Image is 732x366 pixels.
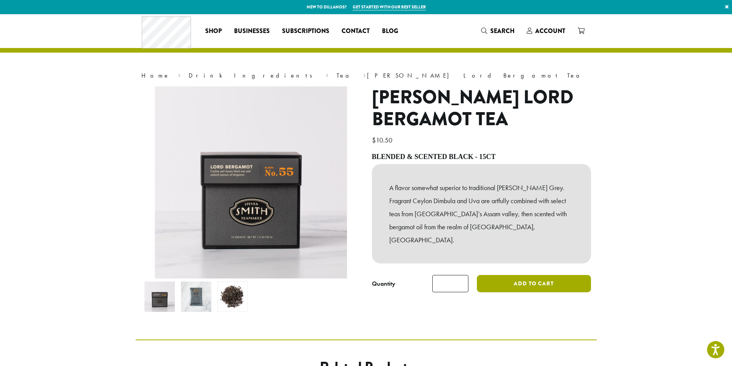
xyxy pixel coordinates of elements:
[353,4,426,10] a: Get started with our best seller
[205,26,222,36] span: Shop
[326,68,329,80] span: ›
[189,71,317,79] a: Drink Ingredients
[181,282,211,312] img: Steven Smith Lord Bergamot Tea - Image 2
[372,153,591,161] h4: Blended & Scented Black - 15ct
[372,86,591,131] h1: [PERSON_NAME] Lord Bergamot Tea
[217,282,248,312] img: Steven Smith Lord Bergamot Tea - Image 3
[372,279,395,288] div: Quantity
[432,275,468,292] input: Product quantity
[141,71,591,80] nav: Breadcrumb
[363,68,366,80] span: ›
[477,275,591,292] button: Add to cart
[337,71,355,79] a: Tea
[282,26,329,36] span: Subscriptions
[372,136,376,144] span: $
[372,136,394,144] bdi: 10.50
[342,26,370,36] span: Contact
[178,68,181,80] span: ›
[389,181,574,246] p: A flavor somewhat superior to traditional [PERSON_NAME] Grey. Fragrant Ceylon Dimbula and Uva are...
[475,25,521,37] a: Search
[199,25,228,37] a: Shop
[535,26,565,35] span: Account
[490,26,515,35] span: Search
[144,282,175,312] img: Steven Smith Lord Bergamot Tea
[382,26,398,36] span: Blog
[234,26,270,36] span: Businesses
[141,71,170,79] a: Home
